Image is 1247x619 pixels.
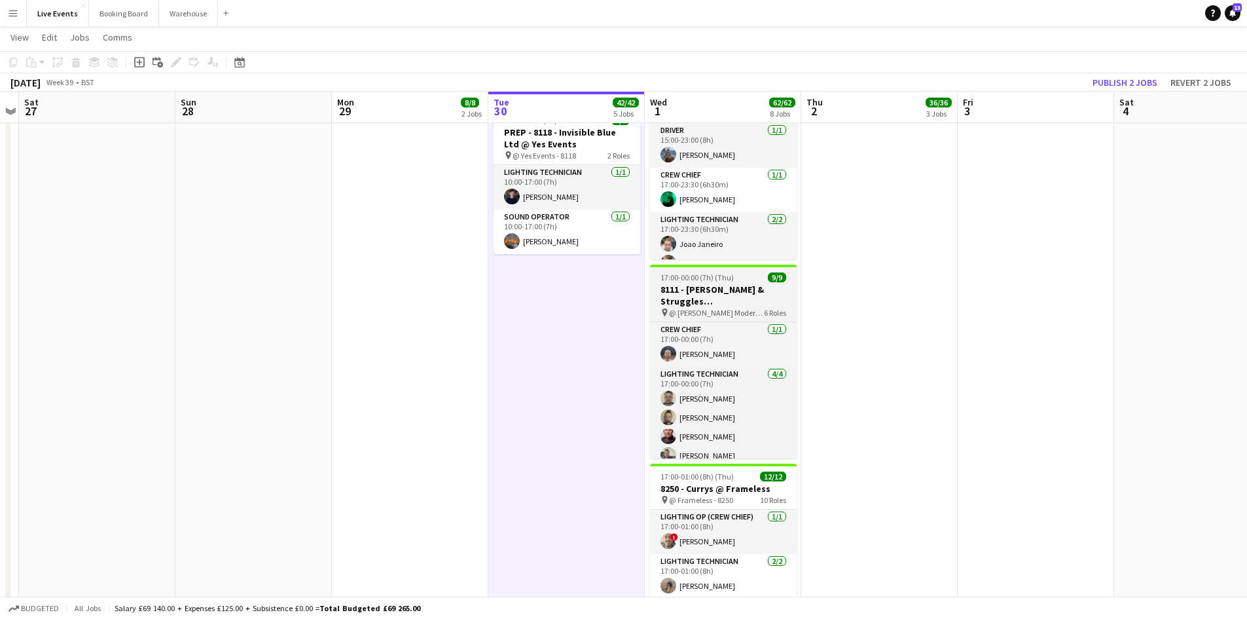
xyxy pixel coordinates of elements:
span: 42/42 [613,98,639,107]
app-card-role: Crew Chief1/117:00-00:00 (7h)[PERSON_NAME] [650,322,797,367]
span: Thu [806,96,823,108]
span: Fri [963,96,973,108]
span: 13 [1233,3,1242,12]
span: 17:00-01:00 (8h) (Thu) [660,472,734,481]
div: Salary £69 140.00 + Expenses £125.00 + Subsistence £0.00 = [115,603,420,613]
h3: PREP - 8118 - Invisible Blue Ltd @ Yes Events [494,126,640,150]
a: View [5,29,34,46]
span: 1 [648,103,667,119]
div: [DATE] [10,76,41,89]
span: @ Frameless - 8250 [669,495,733,505]
span: 9/9 [768,272,786,282]
app-card-role: Lighting Op (Crew Chief)1/117:00-01:00 (8h)![PERSON_NAME] [650,510,797,554]
button: Warehouse [159,1,218,26]
div: 8 Jobs [770,109,795,119]
span: 30 [492,103,509,119]
span: 27 [22,103,39,119]
span: 6 Roles [764,308,786,318]
h3: 8111 - [PERSON_NAME] & Struggles ([GEOGRAPHIC_DATA]) Ltd @ [PERSON_NAME][GEOGRAPHIC_DATA] [650,284,797,307]
span: View [10,31,29,43]
a: Edit [37,29,62,46]
span: 2 Roles [607,151,630,160]
span: @ Yes Events - 8118 [513,151,576,160]
span: 17:00-00:00 (7h) (Thu) [660,272,734,282]
span: Wed [650,96,667,108]
span: 12/12 [760,472,786,481]
app-card-role: Crew Chief1/117:00-23:30 (6h30m)[PERSON_NAME] [650,168,797,212]
span: Sat [1119,96,1134,108]
span: All jobs [72,603,103,613]
button: Live Events [27,1,89,26]
span: Sun [181,96,196,108]
a: Jobs [65,29,95,46]
span: 2 [804,103,823,119]
div: 3 Jobs [926,109,951,119]
button: Publish 2 jobs [1087,74,1163,91]
span: Week 39 [43,77,76,87]
app-card-role: Sound Operator1/110:00-17:00 (7h)[PERSON_NAME] [494,210,640,254]
span: 8/8 [461,98,479,107]
a: Comms [98,29,137,46]
div: BST [81,77,94,87]
app-job-card: 15:00-23:30 (8h30m)9/98139 - By Word of Mouth @ National Gallery 8139 - By Word of Mouth @ Nation... [650,66,797,259]
span: 3 [961,103,973,119]
span: Edit [42,31,57,43]
span: Comms [103,31,132,43]
div: 5 Jobs [613,109,638,119]
span: Sat [24,96,39,108]
button: Revert 2 jobs [1165,74,1237,91]
span: @ [PERSON_NAME] Modern - 8111 [669,308,764,318]
span: 4 [1117,103,1134,119]
span: Total Budgeted £69 265.00 [319,603,420,613]
span: ! [670,533,678,541]
div: 2 Jobs [461,109,482,119]
app-card-role: Lighting Technician2/217:00-01:00 (8h)[PERSON_NAME][PERSON_NAME] [650,554,797,618]
app-card-role: Lighting Technician4/417:00-00:00 (7h)[PERSON_NAME][PERSON_NAME][PERSON_NAME][PERSON_NAME] [650,367,797,468]
button: Budgeted [7,601,61,616]
a: 13 [1225,5,1240,21]
span: 10 Roles [760,495,786,505]
app-job-card: In progress10:00-17:00 (7h)2/2PREP - 8118 - Invisible Blue Ltd @ Yes Events @ Yes Events - 81182 ... [494,97,640,254]
span: 29 [335,103,354,119]
app-card-role: Lighting Technician1/110:00-17:00 (7h)[PERSON_NAME] [494,165,640,210]
span: 36/36 [926,98,952,107]
span: 62/62 [769,98,795,107]
span: Mon [337,96,354,108]
span: Tue [494,96,509,108]
span: 28 [179,103,196,119]
button: Booking Board [89,1,159,26]
h3: 8250 - Currys @ Frameless [650,483,797,495]
span: Jobs [70,31,90,43]
app-job-card: 17:00-00:00 (7h) (Thu)9/98111 - [PERSON_NAME] & Struggles ([GEOGRAPHIC_DATA]) Ltd @ [PERSON_NAME]... [650,265,797,459]
span: Budgeted [21,604,59,613]
app-card-role: Lighting Technician2/217:00-23:30 (6h30m)Joao Janeiro[PERSON_NAME] [650,212,797,276]
app-card-role: Driver1/115:00-23:00 (8h)[PERSON_NAME] [650,123,797,168]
